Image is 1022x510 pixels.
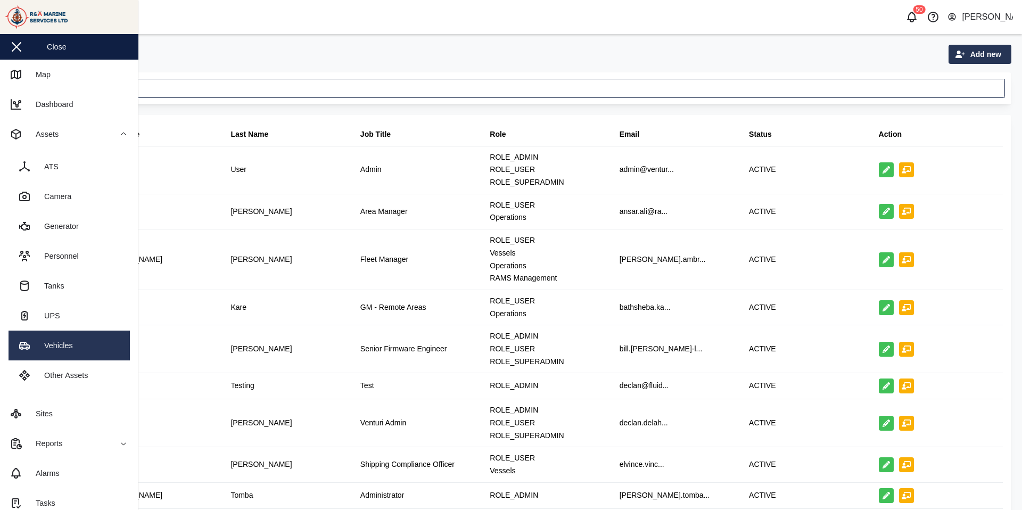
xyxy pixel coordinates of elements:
[5,5,144,29] img: Main Logo
[749,459,776,471] div: ACTIVE
[360,206,408,218] div: Area Manager
[9,241,130,271] a: Personnel
[360,380,374,392] div: Test
[28,438,62,449] div: Reports
[360,417,406,429] div: Venturi Admin
[360,302,426,314] div: GM - Remote Areas
[47,41,67,53] div: Close
[28,467,60,479] div: Alarms
[490,177,564,188] div: ROLE_SUPERADMIN
[970,45,1001,63] span: Add new
[230,380,254,392] div: Testing
[9,301,130,331] a: UPS
[36,220,79,232] div: Generator
[749,343,776,355] div: ACTIVE
[36,280,64,292] div: Tanks
[360,459,455,471] div: Shipping Compliance Officer
[230,206,292,218] div: [PERSON_NAME]
[620,459,664,471] div: elvince.vinc...
[947,10,1013,24] button: [PERSON_NAME]
[490,273,557,284] div: RAMS Management
[879,129,902,141] div: Action
[230,490,253,501] div: Tomba
[9,360,130,390] a: Other Assets
[620,490,710,501] div: [PERSON_NAME].tomba...
[620,380,669,392] div: declan@fluid...
[9,182,130,211] a: Camera
[9,331,130,360] a: Vehicles
[36,369,88,381] div: Other Assets
[749,302,776,314] div: ACTIVE
[490,430,564,442] div: ROLE_SUPERADMIN
[490,453,535,464] div: ROLE_USER
[749,417,776,429] div: ACTIVE
[360,129,391,141] div: Job Title
[620,302,671,314] div: bathsheba.ka...
[490,152,564,163] div: ROLE_ADMIN
[490,417,564,429] div: ROLE_USER
[360,164,382,176] div: Admin
[36,250,79,262] div: Personnel
[490,295,535,307] div: ROLE_USER
[913,5,925,14] div: 50
[962,11,1013,24] div: [PERSON_NAME]
[490,200,535,211] div: ROLE_USER
[490,308,535,320] div: Operations
[230,254,292,266] div: [PERSON_NAME]
[490,212,535,224] div: Operations
[749,206,776,218] div: ACTIVE
[28,69,51,80] div: Map
[620,164,674,176] div: admin@ventur...
[28,497,55,509] div: Tasks
[490,380,538,392] div: ROLE_ADMIN
[490,129,506,141] div: Role
[749,129,772,141] div: Status
[490,260,557,272] div: Operations
[28,98,73,110] div: Dashboard
[490,235,557,246] div: ROLE_USER
[51,79,1005,98] input: Search user here...
[490,331,564,342] div: ROLE_ADMIN
[360,254,408,266] div: Fleet Manager
[36,340,73,351] div: Vehicles
[620,343,703,355] div: bill.[PERSON_NAME]-l...
[620,417,668,429] div: declan.delah...
[9,211,130,241] a: Generator
[749,254,776,266] div: ACTIVE
[230,129,268,141] div: Last Name
[230,343,292,355] div: [PERSON_NAME]
[9,271,130,301] a: Tanks
[490,356,564,368] div: ROLE_SUPERADMIN
[360,343,447,355] div: Senior Firmware Engineer
[490,248,557,259] div: Vessels
[230,302,246,314] div: Kare
[490,343,564,355] div: ROLE_USER
[36,161,59,172] div: ATS
[230,417,292,429] div: [PERSON_NAME]
[9,152,130,182] a: ATS
[28,128,59,140] div: Assets
[360,490,404,501] div: Administrator
[620,206,667,218] div: ansar.ali@ra...
[230,164,246,176] div: User
[749,164,776,176] div: ACTIVE
[490,405,564,416] div: ROLE_ADMIN
[749,380,776,392] div: ACTIVE
[490,490,538,501] div: ROLE_ADMIN
[28,408,53,419] div: Sites
[36,191,71,202] div: Camera
[749,490,776,501] div: ACTIVE
[620,129,639,141] div: Email
[490,164,564,176] div: ROLE_USER
[620,254,706,266] div: [PERSON_NAME].ambr...
[490,465,535,477] div: Vessels
[949,45,1011,64] button: Add new
[230,459,292,471] div: [PERSON_NAME]
[36,310,60,322] div: UPS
